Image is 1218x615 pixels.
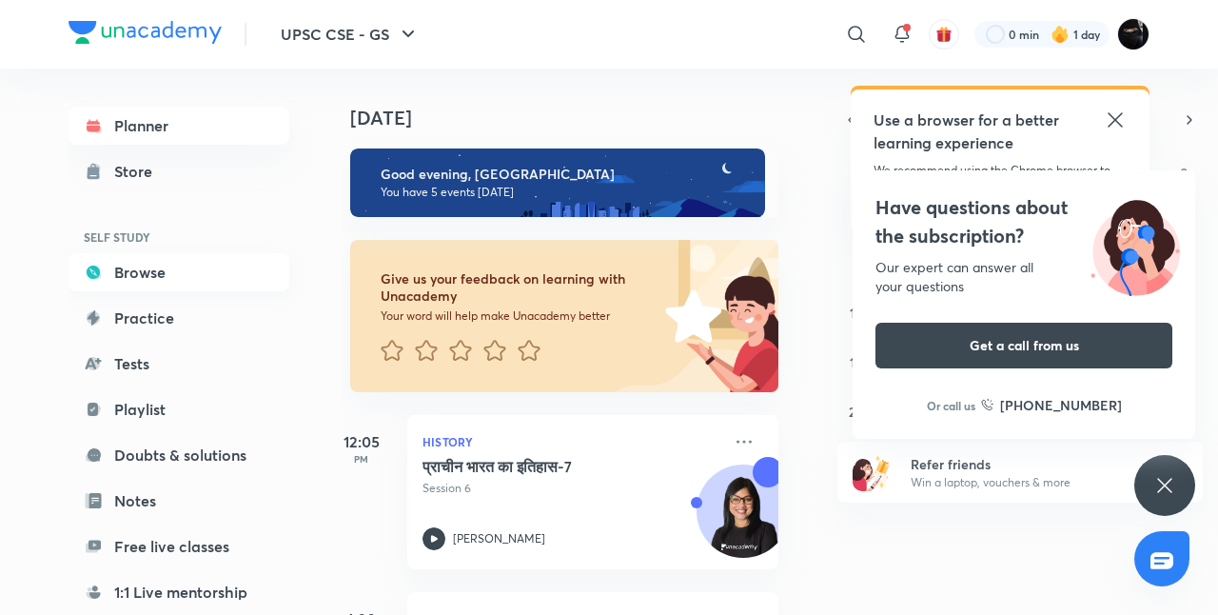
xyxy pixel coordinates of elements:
a: 1:1 Live mentorship [69,573,289,611]
button: October 26, 2025 [841,396,872,427]
h4: [DATE] [350,107,797,129]
button: October 12, 2025 [841,297,872,327]
a: Planner [69,107,289,145]
a: Store [69,152,289,190]
p: We recommend using the Chrome browser to ensure you get the most up-to-date learning experience w... [874,162,1127,213]
h5: प्राचीन भारत का इतिहास-7 [422,457,659,476]
abbr: Saturday [1180,164,1188,182]
button: avatar [929,19,959,50]
img: referral [853,453,891,491]
button: October 5, 2025 [841,248,872,278]
img: evening [350,149,765,217]
a: Free live classes [69,527,289,565]
img: avatar [935,26,953,43]
h6: Give us your feedback on learning with Unacademy [381,270,658,305]
div: Our expert can answer all your questions [875,258,1172,296]
p: [PERSON_NAME] [453,530,545,547]
img: streak [1051,25,1070,44]
p: Win a laptop, vouchers & more [911,474,1145,491]
img: Shabnam Shah [1117,18,1149,50]
img: feedback_image [600,240,778,392]
a: Doubts & solutions [69,436,289,474]
a: Company Logo [69,21,222,49]
p: Your word will help make Unacademy better [381,308,658,324]
a: Playlist [69,390,289,428]
h4: Have questions about the subscription? [875,193,1172,250]
p: You have 5 events [DATE] [381,185,748,200]
div: Store [114,160,164,183]
abbr: October 12, 2025 [850,304,862,322]
h6: Good evening, [GEOGRAPHIC_DATA] [381,166,748,183]
a: Practice [69,299,289,337]
button: UPSC CSE - GS [269,15,431,53]
p: History [422,430,721,453]
abbr: October 26, 2025 [849,403,863,421]
a: Tests [69,345,289,383]
a: Notes [69,482,289,520]
p: Or call us [927,397,975,414]
button: October 19, 2025 [841,347,872,377]
h5: 12:05 [324,430,400,453]
a: Browse [69,253,289,291]
a: [PHONE_NUMBER] [981,395,1122,415]
p: Session 6 [422,480,721,497]
img: Company Logo [69,21,222,44]
img: Avatar [697,475,789,566]
h6: SELF STUDY [69,221,289,253]
h5: Use a browser for a better learning experience [874,109,1063,154]
h6: Refer friends [911,454,1145,474]
h6: [PHONE_NUMBER] [1000,395,1122,415]
abbr: October 19, 2025 [850,353,863,371]
p: PM [324,453,400,465]
img: ttu_illustration_new.svg [1075,193,1195,296]
button: Get a call from us [875,323,1172,368]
